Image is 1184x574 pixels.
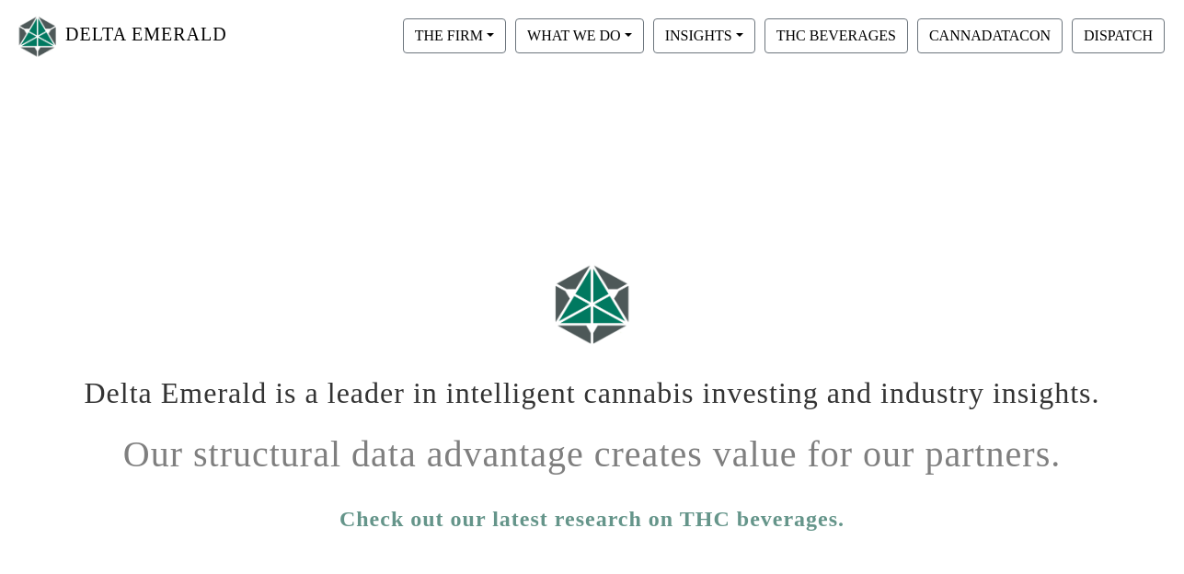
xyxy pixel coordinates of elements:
img: Logo [546,256,638,352]
a: Check out our latest research on THC beverages. [339,502,845,535]
h1: Our structural data advantage creates value for our partners. [82,419,1103,476]
a: DELTA EMERALD [15,7,227,65]
img: Logo [15,12,61,61]
button: WHAT WE DO [515,18,644,53]
button: CANNADATACON [917,18,1063,53]
a: THC BEVERAGES [760,27,913,42]
button: INSIGHTS [653,18,755,53]
button: THC BEVERAGES [764,18,908,53]
a: DISPATCH [1067,27,1169,42]
button: DISPATCH [1072,18,1165,53]
button: THE FIRM [403,18,506,53]
a: CANNADATACON [913,27,1067,42]
h1: Delta Emerald is a leader in intelligent cannabis investing and industry insights. [82,362,1103,410]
